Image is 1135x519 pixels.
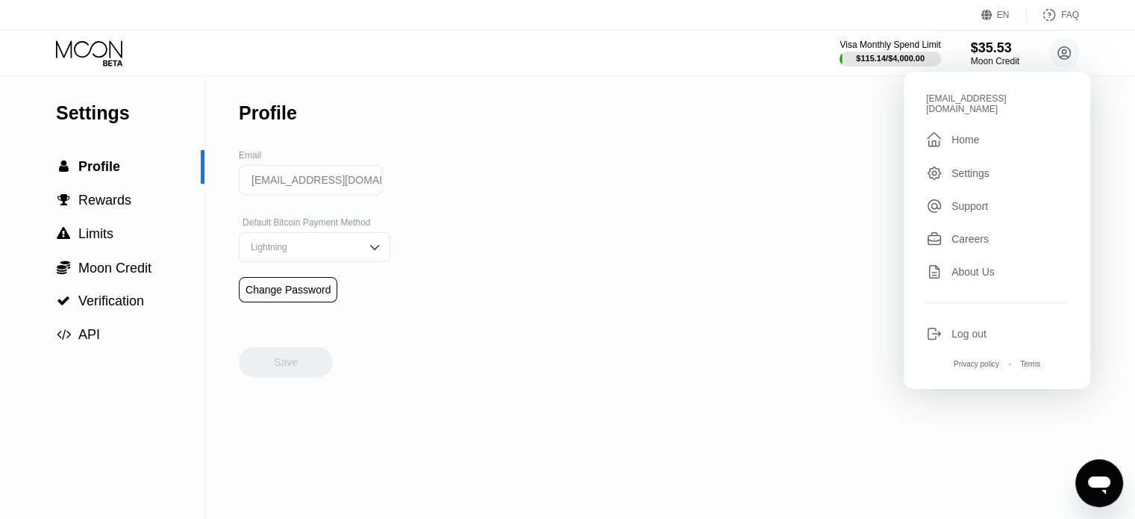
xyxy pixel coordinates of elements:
[56,193,71,207] div: 
[926,198,1068,214] div: Support
[239,102,297,124] div: Profile
[971,40,1019,66] div: $35.53Moon Credit
[1027,7,1079,22] div: FAQ
[951,266,995,278] div: About Us
[839,40,940,50] div: Visa Monthly Spend Limit
[926,165,1068,181] div: Settings
[926,131,1068,149] div: Home
[59,160,69,173] span: 
[56,160,71,173] div: 
[926,326,1068,342] div: Log out
[78,159,120,174] span: Profile
[78,193,131,208] span: Rewards
[239,217,390,228] div: Default Bitcoin Payment Method
[78,327,100,342] span: API
[954,360,999,368] div: Privacy policy
[971,40,1019,56] div: $35.53
[951,134,979,146] div: Home
[57,328,71,341] span: 
[57,294,70,308] span: 
[1020,360,1040,368] div: Terms
[78,226,113,241] span: Limits
[247,242,360,252] div: Lightning
[239,150,390,161] div: Email
[1061,10,1079,20] div: FAQ
[78,293,144,308] span: Verification
[78,261,151,276] span: Moon Credit
[971,56,1019,66] div: Moon Credit
[981,7,1027,22] div: EN
[997,10,1010,20] div: EN
[926,231,1068,247] div: Careers
[1075,459,1123,507] iframe: Button to launch messaging window
[926,264,1068,280] div: About Us
[926,131,942,149] div: 
[239,277,337,302] div: Change Password
[57,193,70,207] span: 
[56,294,71,308] div: 
[57,227,70,240] span: 
[951,167,989,179] div: Settings
[56,102,204,124] div: Settings
[56,328,71,341] div: 
[839,40,940,66] div: Visa Monthly Spend Limit$115.14/$4,000.00
[56,260,71,275] div: 
[56,227,71,240] div: 
[951,328,987,340] div: Log out
[951,200,988,212] div: Support
[951,233,989,245] div: Careers
[246,284,331,296] div: Change Password
[856,54,925,63] div: $115.14 / $4,000.00
[926,93,1068,114] div: [EMAIL_ADDRESS][DOMAIN_NAME]
[57,260,70,275] span: 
